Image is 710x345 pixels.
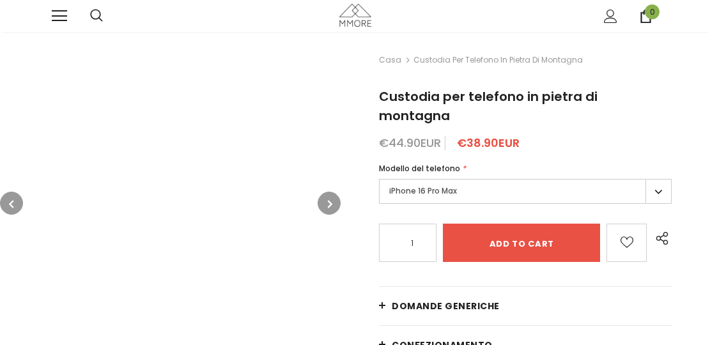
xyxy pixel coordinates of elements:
span: €38.90EUR [457,135,520,151]
input: Add to cart [443,224,600,262]
span: €44.90EUR [379,135,441,151]
a: 0 [639,10,652,23]
span: 0 [645,4,660,19]
a: Casa [379,52,401,68]
span: Custodia per telefono in pietra di montagna [379,88,598,125]
label: iPhone 16 Pro Max [379,179,672,204]
span: Modello del telefono [379,163,460,174]
img: Casi MMORE [339,4,371,26]
span: Custodia per telefono in pietra di montagna [413,52,583,68]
